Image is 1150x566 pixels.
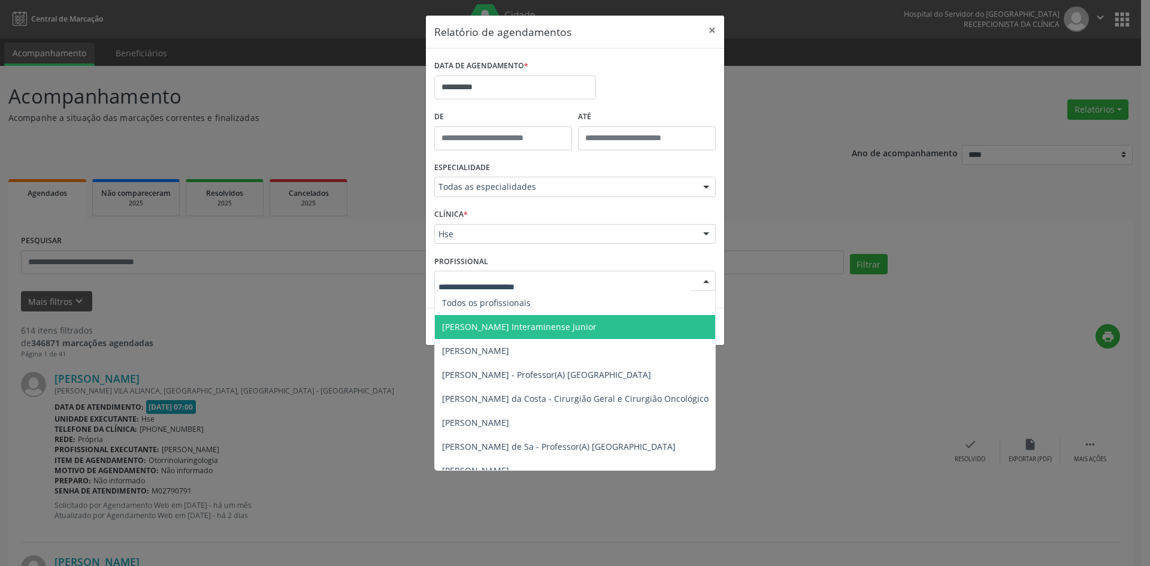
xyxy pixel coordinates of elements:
span: [PERSON_NAME] da Costa - Cirurgião Geral e Cirurgião Oncológico [442,393,709,404]
label: CLÍNICA [434,205,468,224]
span: Todas as especialidades [438,181,691,193]
label: DATA DE AGENDAMENTO [434,57,528,75]
span: [PERSON_NAME] de Sa - Professor(A) [GEOGRAPHIC_DATA] [442,441,676,452]
span: [PERSON_NAME] [442,345,509,356]
button: Close [700,16,724,45]
span: [PERSON_NAME] [442,417,509,428]
label: ESPECIALIDADE [434,159,490,177]
span: [PERSON_NAME] Interaminense Junior [442,321,597,332]
span: [PERSON_NAME] - Professor(A) [GEOGRAPHIC_DATA] [442,369,651,380]
label: De [434,108,572,126]
h5: Relatório de agendamentos [434,24,571,40]
label: ATÉ [578,108,716,126]
span: [PERSON_NAME] [442,465,509,476]
span: Todos os profissionais [442,297,531,308]
span: Hse [438,228,691,240]
label: PROFISSIONAL [434,252,488,271]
